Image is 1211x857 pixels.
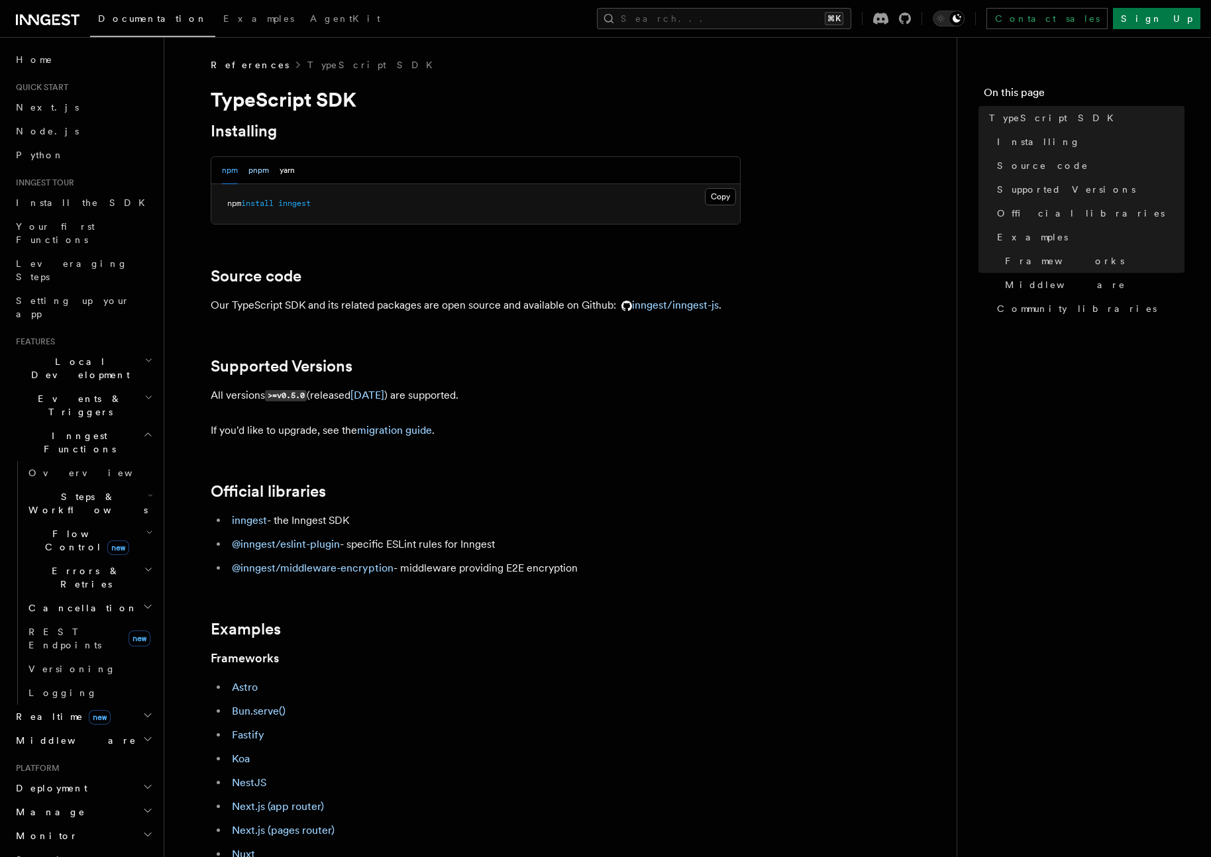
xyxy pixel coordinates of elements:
a: Examples [211,620,281,638]
button: Steps & Workflows [23,485,156,522]
button: Events & Triggers [11,387,156,424]
a: Installing [992,130,1185,154]
a: Node.js [11,119,156,143]
span: new [107,540,129,555]
button: Errors & Retries [23,559,156,596]
a: Versioning [23,657,156,681]
a: inngest [232,514,267,527]
span: new [129,630,150,646]
a: AgentKit [302,4,388,36]
a: @inngest/middleware-encryption [232,562,394,574]
div: Inngest Functions [11,461,156,705]
span: Flow Control [23,527,146,554]
a: Source code [992,154,1185,177]
span: Examples [223,13,294,24]
span: install [241,199,274,208]
a: [DATE] [350,389,384,401]
a: Bun.serve() [232,705,286,717]
li: - specific ESLint rules for Inngest [228,535,741,554]
a: Community libraries [992,297,1185,321]
span: Official libraries [997,207,1165,220]
a: Middleware [1000,273,1185,297]
a: Next.js (app router) [232,800,324,813]
span: AgentKit [310,13,380,24]
span: npm [227,199,241,208]
a: Koa [232,752,250,765]
a: Frameworks [211,649,279,668]
button: Manage [11,800,156,824]
button: Deployment [11,776,156,800]
span: Home [16,53,53,66]
span: Features [11,336,55,347]
a: Your first Functions [11,215,156,252]
a: Frameworks [1000,249,1185,273]
a: Source code [211,267,301,285]
button: npm [222,157,238,184]
h4: On this page [984,85,1185,106]
h1: TypeScript SDK [211,87,741,111]
span: Platform [11,763,60,774]
button: Realtimenew [11,705,156,729]
button: pnpm [248,157,269,184]
code: >=v0.5.0 [265,390,307,401]
a: REST Endpointsnew [23,620,156,657]
span: Middleware [1005,278,1126,291]
a: Contact sales [986,8,1108,29]
span: References [211,58,289,72]
span: Setting up your app [16,295,130,319]
a: Overview [23,461,156,485]
a: Next.js [11,95,156,119]
a: migration guide [357,424,432,436]
button: Copy [705,188,736,205]
button: Search...⌘K [597,8,851,29]
a: Python [11,143,156,167]
a: NestJS [232,776,267,789]
span: Errors & Retries [23,564,144,591]
li: - middleware providing E2E encryption [228,559,741,578]
span: TypeScript SDK [989,111,1122,125]
span: Cancellation [23,601,138,615]
kbd: ⌘K [825,12,843,25]
button: Inngest Functions [11,424,156,461]
span: Leveraging Steps [16,258,128,282]
a: Leveraging Steps [11,252,156,289]
a: Official libraries [992,201,1185,225]
a: Setting up your app [11,289,156,326]
p: If you'd like to upgrade, see the . [211,421,741,440]
span: Node.js [16,126,79,136]
li: - the Inngest SDK [228,511,741,530]
span: Inngest Functions [11,429,143,456]
a: Examples [992,225,1185,249]
a: Documentation [90,4,215,37]
a: Supported Versions [992,177,1185,201]
a: Home [11,48,156,72]
span: Source code [997,159,1088,172]
span: Examples [997,230,1068,244]
span: inngest [278,199,311,208]
span: Local Development [11,355,144,381]
a: inngest/inngest-js [616,299,719,311]
span: Events & Triggers [11,392,144,419]
button: yarn [280,157,295,184]
span: Next.js [16,102,79,113]
a: Next.js (pages router) [232,824,335,836]
button: Local Development [11,350,156,387]
span: Steps & Workflows [23,490,148,517]
span: Realtime [11,710,111,723]
a: Fastify [232,729,264,741]
a: Installing [211,122,277,140]
a: Install the SDK [11,191,156,215]
button: Toggle dark mode [933,11,965,26]
span: Monitor [11,829,78,842]
a: Astro [232,681,258,693]
p: All versions (released ) are supported. [211,386,741,405]
span: Documentation [98,13,207,24]
span: Quick start [11,82,68,93]
a: @inngest/eslint-plugin [232,538,340,550]
span: Deployment [11,781,87,795]
span: Middleware [11,734,136,747]
a: Examples [215,4,302,36]
span: REST Endpoints [28,627,101,650]
button: Monitor [11,824,156,848]
span: Supported Versions [997,183,1135,196]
